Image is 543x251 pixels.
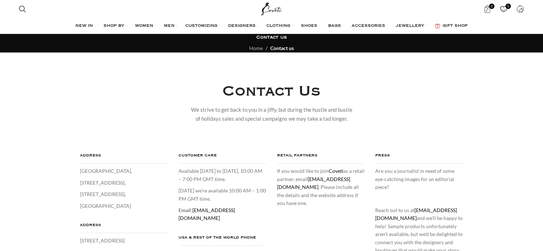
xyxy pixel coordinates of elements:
[80,152,168,164] h4: ADDRESS
[222,81,321,102] h4: Contact Us
[375,167,463,191] p: Are you a journalist in need of some eye-catching images for an editorial piece?
[179,187,266,203] p: [DATE] we’re available 10:00 AM – 1:00 PM GMT time.
[489,4,494,9] span: 0
[396,23,424,29] span: JEWELLERY
[260,5,283,11] a: Site logo
[328,23,341,29] span: BAGS
[352,23,385,29] span: ACCESSORIES
[80,221,168,233] h4: ADDRESS
[135,19,157,33] a: WOMEN
[179,206,266,222] p: :
[375,152,463,164] h4: PRESS
[256,34,287,41] h1: Contact us
[277,167,365,207] p: If you would like to join as a retail partner, email . Please include all the details and the web...
[277,152,365,164] h4: RETAIL PARTNERS
[75,23,93,29] span: NEW IN
[301,23,317,29] span: SHOES
[301,19,321,33] a: SHOES
[179,167,266,183] p: Available [DATE] to [DATE], 10:00 AM – 7:00 PM GMT time.
[185,23,217,29] span: CUSTOMIZING
[179,207,191,213] strong: Email
[179,234,266,246] h4: USA & REST OF THE WORLD PHONE
[480,2,495,16] a: 0
[249,45,263,51] a: Home
[80,167,168,175] p: [GEOGRAPHIC_DATA],
[443,23,468,29] span: GIFT SHOP
[266,19,294,33] a: CLOTHING
[228,23,256,29] span: DESIGNERS
[185,19,221,33] a: CUSTOMIZING
[352,19,389,33] a: ACCESSORIES
[506,4,511,9] span: 0
[435,24,440,28] img: GiftBag
[80,237,168,245] p: [STREET_ADDRESS]
[396,19,428,33] a: JEWELLERY
[75,19,96,33] a: NEW IN
[277,176,350,190] a: [EMAIL_ADDRESS][DOMAIN_NAME]
[164,23,175,29] span: MEN
[270,45,294,51] span: Contact us
[375,207,457,221] a: [EMAIL_ADDRESS][DOMAIN_NAME]
[435,19,468,33] a: GIFT SHOP
[104,23,124,29] span: SHOP BY
[497,2,511,16] a: 0
[179,207,235,221] a: [EMAIL_ADDRESS][DOMAIN_NAME]
[190,105,353,123] div: We strive to get back to you in a jiffy, but during the hustle and bustle of holidays sales and s...
[80,190,168,198] p: [STREET_ADDRESS],
[228,19,259,33] a: DESIGNERS
[80,179,168,187] p: [STREET_ADDRESS],
[135,23,153,29] span: WOMEN
[328,19,345,33] a: BAGS
[15,2,30,16] a: Search
[164,19,178,33] a: MEN
[15,19,528,33] div: Main navigation
[266,23,290,29] span: CLOTHING
[329,168,343,174] a: Coveti
[104,19,128,33] a: SHOP BY
[80,202,168,210] p: [GEOGRAPHIC_DATA]
[179,152,266,164] h4: CUSTOMER CARE
[497,2,511,16] div: My Wishlist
